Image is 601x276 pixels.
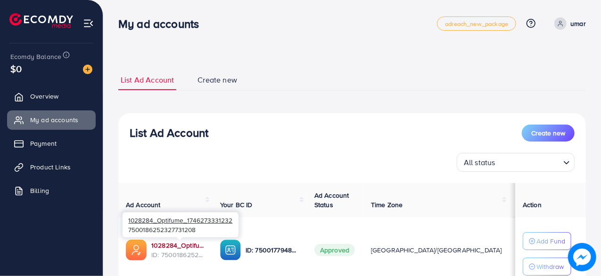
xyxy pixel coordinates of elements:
span: Create new [531,128,565,138]
input: Search for option [498,154,560,169]
span: Create new [198,75,237,85]
span: Payment [30,139,57,148]
span: List Ad Account [121,75,174,85]
span: Overview [30,92,58,101]
a: Product Links [7,158,96,176]
img: image [83,65,92,74]
button: Create new [522,125,575,142]
span: Ecomdy Balance [10,52,61,61]
h3: List Ad Account [130,126,208,140]
a: Billing [7,181,96,200]
img: menu [83,18,94,29]
a: My ad accounts [7,110,96,129]
p: Withdraw [536,261,564,272]
img: ic-ads-acc.e4c84228.svg [126,240,147,260]
span: ID: 7500186252327731208 [151,250,205,259]
img: ic-ba-acc.ded83a64.svg [220,240,241,260]
span: Your BC ID [220,200,253,209]
div: 7500186252327731208 [123,212,239,237]
a: Payment [7,134,96,153]
span: Ad Account [126,200,161,209]
span: 1028284_Optifume_1746273331232 [128,216,232,225]
span: Product Links [30,162,71,172]
span: All status [462,156,497,169]
span: My ad accounts [30,115,78,125]
span: $0 [10,62,22,75]
span: Ad Account Status [314,191,349,209]
h3: My ad accounts [118,17,206,31]
span: [GEOGRAPHIC_DATA]/[GEOGRAPHIC_DATA] [371,245,502,255]
span: Billing [30,186,49,195]
a: umar [551,17,586,30]
p: ID: 7500177948360687624 [246,244,299,256]
img: image [568,243,596,271]
span: Approved [314,244,355,256]
div: Search for option [457,153,575,172]
a: adreach_new_package [437,17,516,31]
button: Add Fund [523,232,571,250]
a: 1028284_Optifume_1746273331232 [151,241,205,250]
span: Action [523,200,542,209]
button: Withdraw [523,258,571,276]
span: adreach_new_package [445,21,508,27]
span: Time Zone [371,200,403,209]
p: umar [570,18,586,29]
a: Overview [7,87,96,106]
p: Add Fund [536,235,565,247]
img: logo [9,13,73,28]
